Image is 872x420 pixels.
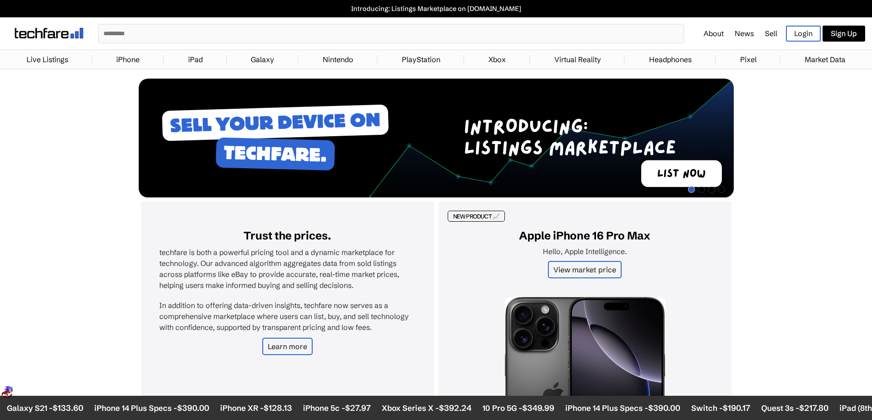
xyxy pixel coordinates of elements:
[457,229,713,242] h2: Apple iPhone 16 Pro Max
[139,79,734,197] img: Desktop Image 1
[722,403,749,413] span: $190.17
[397,50,445,69] a: PlayStation
[448,211,505,222] div: NEW PRODUCT 📈
[735,29,754,38] a: News
[438,403,471,413] span: $392.24
[484,50,510,69] a: Xbox
[718,186,725,193] span: Go to slide 4
[219,403,291,413] li: iPhone XR -
[246,50,279,69] a: Galaxy
[22,50,73,69] a: Live Listings
[786,26,821,42] a: Login
[521,403,553,413] span: $349.99
[159,229,416,242] h2: Trust the prices.
[318,50,358,69] a: Nintendo
[263,403,291,413] span: $128.13
[688,186,695,193] span: Go to slide 1
[647,403,679,413] span: $390.00
[381,403,471,413] li: Xbox Series X -
[457,247,713,256] p: Hello, Apple Intelligence.
[176,403,208,413] span: $390.00
[645,50,696,69] a: Headphones
[139,79,734,199] div: 1 / 4
[690,403,749,413] li: Switch -
[482,403,553,413] li: 10 Pro 5G -
[564,403,679,413] li: iPhone 14 Plus Specs -
[262,338,313,355] a: Learn more
[159,247,416,291] p: techfare is both a powerful pricing tool and a dynamic marketplace for technology. Our advanced a...
[800,50,850,69] a: Market Data
[765,29,777,38] a: Sell
[344,403,370,413] span: $27.97
[5,5,867,13] a: Introducing: Listings Marketplace on [DOMAIN_NAME]
[698,186,705,193] span: Go to slide 2
[112,50,144,69] a: iPhone
[708,186,715,193] span: Go to slide 3
[548,261,622,278] a: View market price
[184,50,207,69] a: iPad
[704,29,724,38] a: About
[823,26,865,42] a: Sign Up
[15,28,83,38] img: techfare logo
[736,50,761,69] a: Pixel
[550,50,606,69] a: Virtual Reality
[302,403,370,413] li: iPhone 5c -
[159,300,416,333] p: In addition to offering data-driven insights, techfare now serves as a comprehensive marketplace ...
[93,403,208,413] li: iPhone 14 Plus Specs -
